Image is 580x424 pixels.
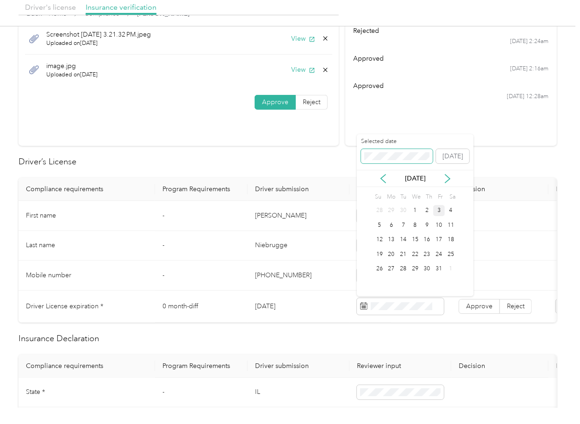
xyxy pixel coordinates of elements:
[374,249,386,260] div: 19
[386,219,398,231] div: 6
[155,261,248,291] td: -
[507,93,549,101] time: [DATE] 12:28am
[26,241,55,249] span: Last name
[349,178,451,201] th: Reviewer input
[397,234,409,246] div: 14
[291,65,315,75] button: View
[248,291,349,323] td: [DATE]
[399,190,407,203] div: Tu
[19,378,155,408] td: State *
[248,201,349,231] td: [PERSON_NAME]
[433,263,445,275] div: 31
[155,291,248,323] td: 0 month-diff
[445,263,457,275] div: 1
[19,178,155,201] th: Compliance requirements
[248,231,349,261] td: Niebrugge
[386,234,398,246] div: 13
[374,263,386,275] div: 26
[433,219,445,231] div: 10
[374,219,386,231] div: 5
[46,61,98,71] span: image.jpg
[386,263,398,275] div: 27
[26,302,103,310] span: Driver License expiration *
[507,302,524,310] span: Reject
[19,201,155,231] td: First name
[421,263,433,275] div: 30
[155,378,248,408] td: -
[386,249,398,260] div: 20
[26,271,71,279] span: Mobile number
[46,39,151,48] span: Uploaded on [DATE]
[421,205,433,217] div: 2
[86,3,156,12] span: Insurance verification
[155,201,248,231] td: -
[510,37,549,46] time: [DATE] 2:24am
[445,219,457,231] div: 11
[421,234,433,246] div: 16
[433,234,445,246] div: 17
[19,231,155,261] td: Last name
[421,219,433,231] div: 9
[451,178,549,201] th: Decision
[19,291,155,323] td: Driver License expiration *
[155,231,248,261] td: -
[397,219,409,231] div: 7
[374,234,386,246] div: 12
[466,302,493,310] span: Approve
[436,149,469,164] button: [DATE]
[409,249,421,260] div: 22
[436,190,445,203] div: Fr
[26,212,56,219] span: First name
[19,261,155,291] td: Mobile number
[409,205,421,217] div: 1
[445,234,457,246] div: 18
[354,54,549,63] div: approved
[386,190,396,203] div: Mo
[424,190,433,203] div: Th
[451,355,549,378] th: Decision
[354,26,549,36] div: rejected
[361,137,433,146] label: Selected date
[19,355,155,378] th: Compliance requirements
[19,332,557,345] h2: Insurance Declaration
[25,3,76,12] span: Driver's license
[397,249,409,260] div: 21
[291,34,315,44] button: View
[510,65,549,73] time: [DATE] 2:16am
[445,205,457,217] div: 4
[433,205,445,217] div: 3
[396,174,435,183] p: [DATE]
[349,355,451,378] th: Reviewer input
[248,355,349,378] th: Driver submission
[374,190,382,203] div: Su
[411,190,421,203] div: We
[248,178,349,201] th: Driver submission
[397,205,409,217] div: 30
[409,219,421,231] div: 8
[248,378,349,408] td: IL
[26,388,45,396] span: State *
[386,205,398,217] div: 29
[155,355,248,378] th: Program Requirements
[46,71,98,79] span: Uploaded on [DATE]
[409,234,421,246] div: 15
[445,249,457,260] div: 25
[528,372,580,424] iframe: Everlance-gr Chat Button Frame
[448,190,457,203] div: Sa
[409,263,421,275] div: 29
[262,98,288,106] span: Approve
[421,249,433,260] div: 23
[374,205,386,217] div: 28
[46,30,151,39] span: Screenshot [DATE] 3.21.32 PM.jpeg
[248,261,349,291] td: [PHONE_NUMBER]
[354,81,549,91] div: approved
[433,249,445,260] div: 24
[155,178,248,201] th: Program Requirements
[397,263,409,275] div: 28
[303,98,320,106] span: Reject
[19,156,557,168] h2: Driver’s License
